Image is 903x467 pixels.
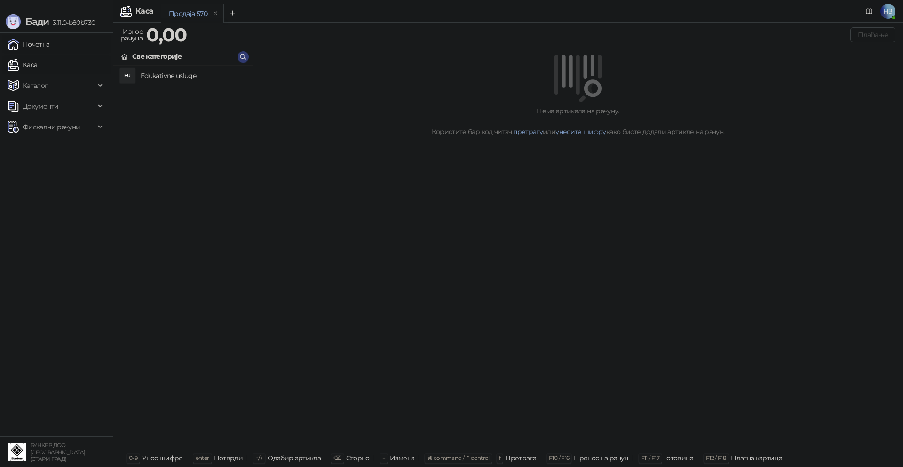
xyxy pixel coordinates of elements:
[505,452,536,464] div: Претрага
[23,76,48,95] span: Каталог
[223,4,242,23] button: Add tab
[382,454,385,461] span: +
[706,454,726,461] span: F12 / F18
[142,452,183,464] div: Унос шифре
[427,454,490,461] span: ⌘ command / ⌃ control
[119,25,144,44] div: Износ рачуна
[214,452,243,464] div: Потврди
[129,454,137,461] span: 0-9
[120,68,135,83] div: EU
[268,452,321,464] div: Одабир артикла
[862,4,877,19] a: Документација
[30,442,85,462] small: БУНКЕР ДОО [GEOGRAPHIC_DATA] (СТАРИ ГРАД)
[6,14,21,29] img: Logo
[555,127,606,136] a: унесите шифру
[49,18,95,27] span: 3.11.0-b80b730
[333,454,341,461] span: ⌫
[513,127,543,136] a: претрагу
[196,454,209,461] span: enter
[641,454,659,461] span: F11 / F17
[132,51,182,62] div: Све категорије
[141,68,245,83] h4: Edukativne usluge
[574,452,628,464] div: Пренос на рачун
[850,27,895,42] button: Плаћање
[25,16,49,27] span: Бади
[731,452,782,464] div: Платна картица
[135,8,153,15] div: Каса
[23,118,80,136] span: Фискални рачуни
[664,452,693,464] div: Готовина
[346,452,370,464] div: Сторно
[8,55,37,74] a: Каса
[209,9,222,17] button: remove
[255,454,263,461] span: ↑/↓
[549,454,569,461] span: F10 / F16
[146,23,187,46] strong: 0,00
[8,35,50,54] a: Почетна
[390,452,414,464] div: Измена
[499,454,500,461] span: f
[23,97,58,116] span: Документи
[880,4,895,19] span: НЗ
[8,443,26,461] img: 64x64-companyLogo-d200c298-da26-4023-afd4-f376f589afb5.jpeg
[169,8,207,19] div: Продаја 570
[264,106,892,137] div: Нема артикала на рачуну. Користите бар код читач, или како бисте додали артикле на рачун.
[113,66,253,449] div: grid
